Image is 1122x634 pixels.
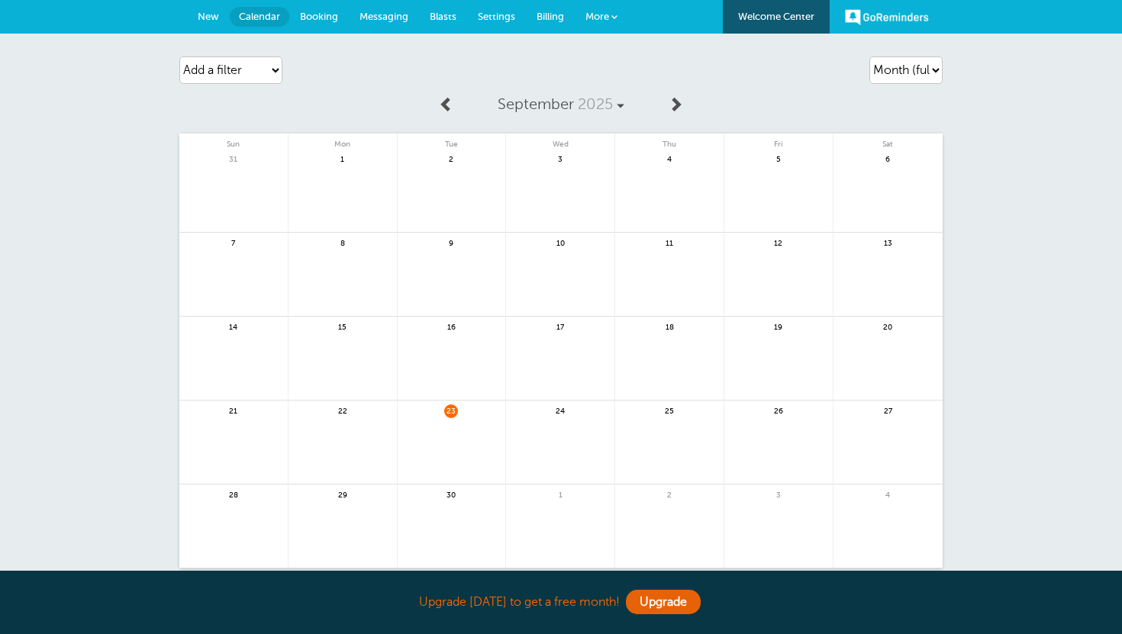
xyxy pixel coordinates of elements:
[724,134,833,149] span: Fri
[833,134,943,149] span: Sat
[772,404,785,416] span: 26
[663,237,676,248] span: 11
[553,153,567,164] span: 3
[179,586,943,619] div: Upgrade [DATE] to get a free month!
[881,488,895,500] span: 4
[336,153,350,164] span: 1
[444,153,458,164] span: 2
[626,590,701,614] a: Upgrade
[336,488,350,500] span: 29
[289,134,397,149] span: Mon
[463,88,659,121] a: September 2025
[506,134,614,149] span: Wed
[663,404,676,416] span: 25
[772,320,785,332] span: 19
[553,404,567,416] span: 24
[663,153,676,164] span: 4
[444,488,458,500] span: 30
[585,11,609,22] span: More
[398,134,506,149] span: Tue
[239,11,280,22] span: Calendar
[478,11,515,22] span: Settings
[615,134,724,149] span: Thu
[553,320,567,332] span: 17
[498,95,574,113] span: September
[881,153,895,164] span: 6
[881,404,895,416] span: 27
[230,7,289,27] a: Calendar
[772,237,785,248] span: 12
[881,237,895,248] span: 13
[198,11,219,22] span: New
[444,237,458,248] span: 9
[227,237,240,248] span: 7
[336,320,350,332] span: 15
[553,237,567,248] span: 10
[772,153,785,164] span: 5
[227,488,240,500] span: 28
[179,134,288,149] span: Sun
[227,320,240,332] span: 14
[430,11,456,22] span: Blasts
[300,11,338,22] span: Booking
[578,95,613,113] span: 2025
[537,11,564,22] span: Billing
[227,153,240,164] span: 31
[359,11,408,22] span: Messaging
[772,488,785,500] span: 3
[663,488,676,500] span: 2
[336,237,350,248] span: 8
[444,320,458,332] span: 16
[227,404,240,416] span: 21
[663,320,676,332] span: 18
[336,404,350,416] span: 22
[553,488,567,500] span: 1
[444,404,458,416] span: 23
[881,320,895,332] span: 20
